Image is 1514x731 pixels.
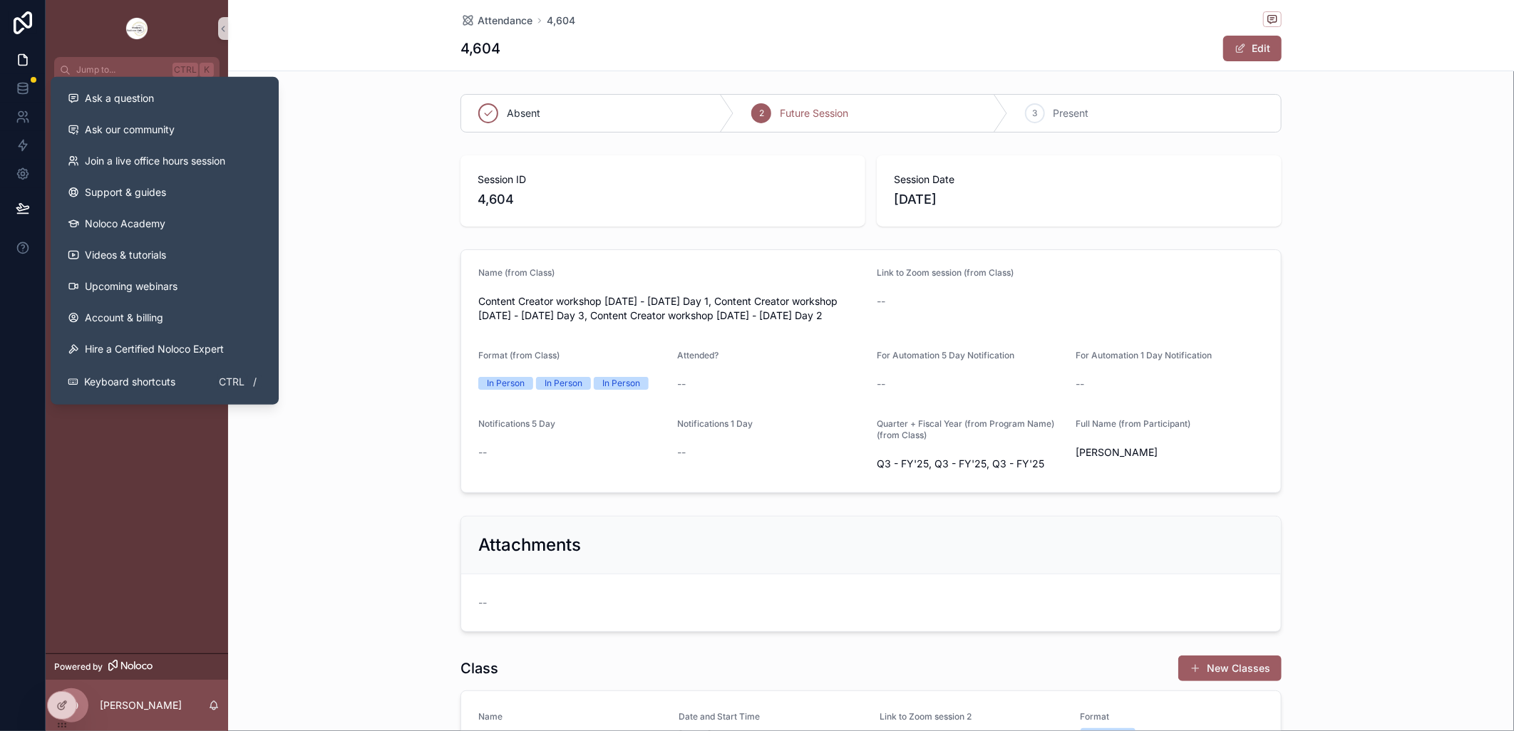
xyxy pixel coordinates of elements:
span: Ask our community [85,123,175,137]
span: Future Session [780,106,848,120]
span: Ctrl [217,373,246,390]
span: Quarter + Fiscal Year (from Program Name) (from Class) [877,418,1054,440]
div: In Person [545,377,582,390]
span: Q3 - FY'25, Q3 - FY'25, Q3 - FY'25 [877,457,1065,471]
span: [PERSON_NAME] [1076,445,1265,460]
span: Ctrl [172,63,198,77]
span: K [201,64,212,76]
a: Noloco Academy [56,208,273,239]
span: Session ID [478,172,848,187]
button: Ask a question [56,83,273,114]
button: Keyboard shortcutsCtrl/ [56,365,273,399]
button: New Classes [1178,655,1282,681]
span: Keyboard shortcuts [84,375,175,389]
span: For Automation 1 Day Notification [1076,350,1212,361]
span: Account & billing [85,311,163,325]
span: Absent [507,106,540,120]
img: App logo [125,17,148,40]
a: Ask our community [56,114,273,145]
div: scrollable content [46,83,228,419]
span: Name (from Class) [478,267,555,278]
span: Join a live office hours session [85,154,225,168]
h2: Attachments [478,534,581,556]
span: -- [478,445,487,460]
span: Content Creator workshop [DATE] - [DATE] Day 1, Content Creator workshop [DATE] - [DATE] Day 3, C... [478,294,865,323]
span: Noloco Academy [85,217,165,231]
span: Link to Zoom session (from Class) [877,267,1014,278]
span: -- [478,596,487,610]
span: Powered by [54,661,103,673]
span: -- [1076,377,1085,391]
a: Videos & tutorials [56,239,273,271]
button: Jump to...CtrlK [54,57,220,83]
span: 4,604 [478,190,848,209]
span: -- [877,294,885,309]
span: -- [877,377,885,391]
a: Support & guides [56,177,273,208]
span: Name [478,711,662,722]
span: Present [1054,106,1089,120]
span: Date and Start Time [679,711,863,722]
a: Attendance [460,14,532,28]
span: Attendance [478,14,532,28]
div: In Person [487,377,525,390]
span: -- [678,445,686,460]
span: Hire a Certified Noloco Expert [85,342,224,356]
span: / [249,376,260,388]
a: Join a live office hours session [56,145,273,177]
span: [DATE] [894,190,1265,209]
span: Jump to... [76,64,167,76]
p: [PERSON_NAME] [100,698,182,712]
span: Full Name (from Participant) [1076,418,1191,429]
span: Session Date [894,172,1265,187]
span: Notifications 5 Day [478,418,555,429]
span: Format (from Class) [478,350,560,361]
button: Hire a Certified Noloco Expert [56,333,273,365]
span: 3 [1032,108,1037,119]
div: In Person [602,377,640,390]
button: Edit [1223,36,1282,61]
span: Videos & tutorials [85,248,166,262]
span: Support & guides [85,185,166,199]
h1: 4,604 [460,38,500,58]
a: 4,604 [547,14,575,28]
span: Ask a question [85,91,154,105]
a: Upcoming webinars [56,271,273,302]
span: Notifications 1 Day [678,418,753,429]
span: Upcoming webinars [85,279,177,294]
a: Account & billing [56,302,273,333]
span: Format [1081,711,1265,722]
span: For Automation 5 Day Notification [877,350,1014,361]
h1: Class [460,658,498,678]
span: Attended? [678,350,719,361]
span: 2 [759,108,764,119]
span: -- [678,377,686,391]
a: Powered by [46,653,228,680]
span: Link to Zoom session 2 [880,711,1064,722]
